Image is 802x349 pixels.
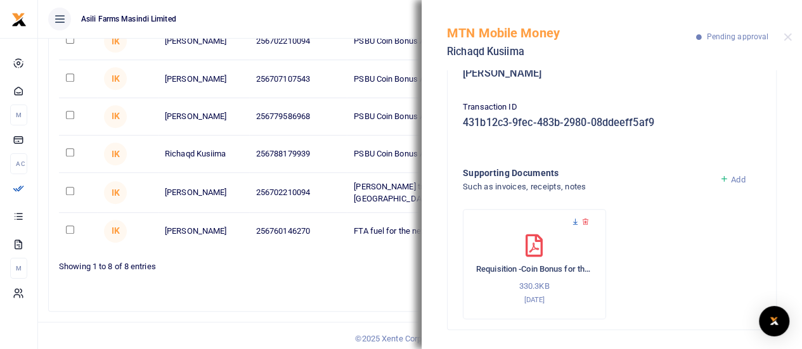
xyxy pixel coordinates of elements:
td: 256779586968 [249,98,347,136]
a: Add [720,175,746,184]
p: Transaction ID [463,101,761,114]
td: [PERSON_NAME] [158,23,249,60]
button: Close [784,33,792,41]
td: [PERSON_NAME] [158,98,249,136]
td: 256760146270 [249,213,347,250]
span: Isabella Kiden [104,143,127,165]
span: Pending approval [706,32,768,41]
td: 256702210094 [249,23,347,60]
h4: Supporting Documents [463,166,709,180]
h5: Richaqd Kusiima [447,46,696,58]
td: [PERSON_NAME] [158,213,249,250]
div: Showing 1 to 8 of 8 entries [59,253,415,273]
h6: Requisition -Coin Bonus for the month of August [476,264,593,274]
span: Asili Farms Masindi Limited [76,13,181,25]
span: Isabella Kiden [104,105,127,128]
span: Isabella Kiden [104,220,127,243]
h5: 431b12c3-9fec-483b-2980-08ddeeff5af9 [463,117,761,129]
span: Add [731,175,745,184]
span: Isabella Kiden [104,181,127,204]
td: [PERSON_NAME] [158,60,249,98]
li: M [10,105,27,125]
td: [PERSON_NAME] travel expense in [GEOGRAPHIC_DATA] for September [347,173,562,212]
td: PSBU Coin Bonus August [347,60,562,98]
td: Richaqd Kusiima [158,136,249,173]
h4: Such as invoices, receipts, notes [463,180,709,194]
li: M [10,258,27,279]
div: Open Intercom Messenger [759,306,789,336]
span: Isabella Kiden [104,67,127,90]
td: PSBU Coin Bonus August [347,98,562,136]
td: PSBU Coin Bonus August [347,23,562,60]
div: Requisition -Coin Bonus for the month of August [463,209,606,319]
li: Ac [10,153,27,174]
td: PSBU Coin Bonus August [347,136,562,173]
p: 330.3KB [476,280,593,293]
td: FTA fuel for the next 20 days [347,213,562,250]
span: Isabella Kiden [104,30,127,53]
td: [PERSON_NAME] [158,173,249,212]
img: logo-small [11,12,27,27]
td: 256702210094 [249,173,347,212]
td: 256788179939 [249,136,347,173]
small: [DATE] [524,295,545,304]
td: 256707107543 [249,60,347,98]
h5: [PERSON_NAME] [463,67,761,80]
a: logo-small logo-large logo-large [11,14,27,23]
h5: MTN Mobile Money [447,25,696,41]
